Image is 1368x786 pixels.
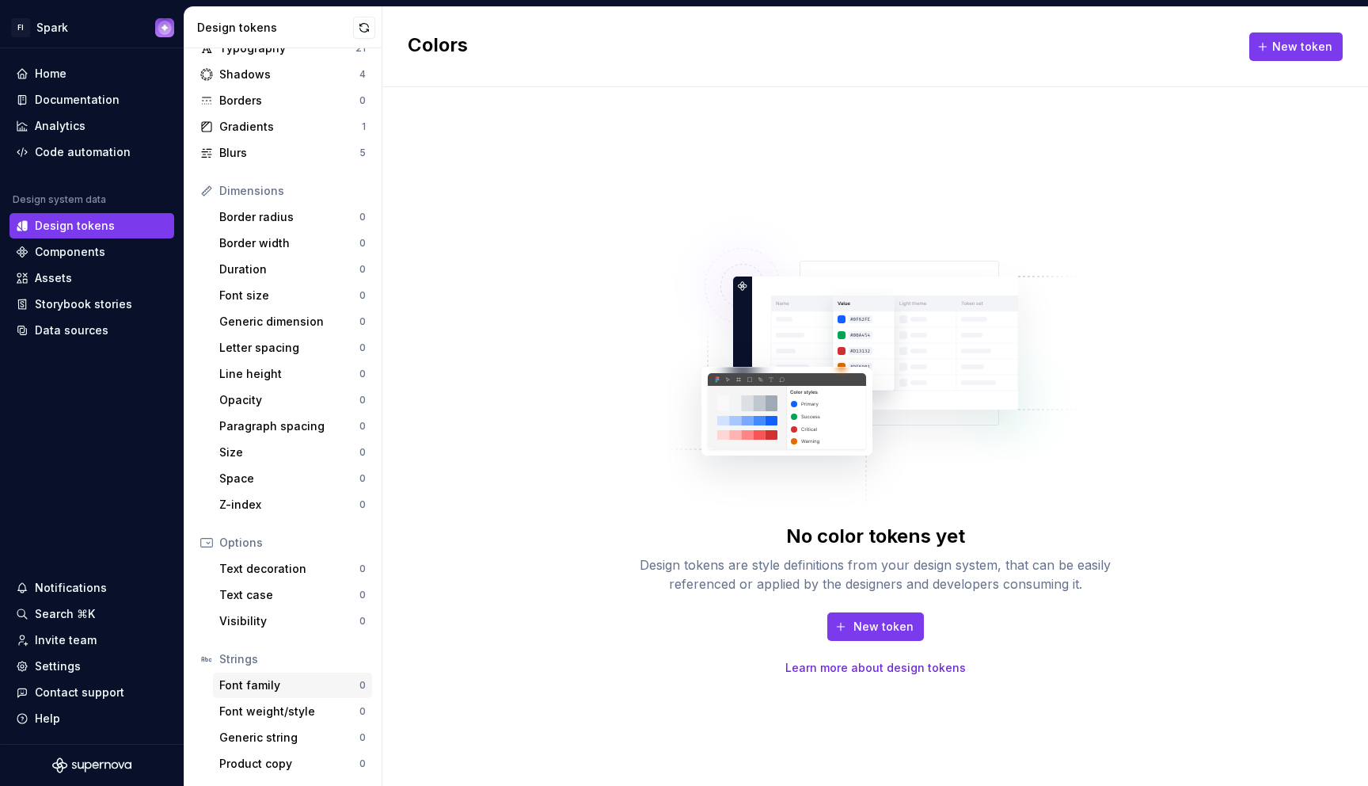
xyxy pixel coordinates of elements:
div: 0 [359,394,366,406]
div: Space [219,471,359,486]
a: Code automation [9,139,174,165]
div: Opacity [219,392,359,408]
div: 0 [359,263,366,276]
div: Dimensions [219,183,366,199]
div: Help [35,711,60,727]
div: Font size [219,288,359,303]
div: 0 [359,289,366,302]
a: Z-index0 [213,492,372,517]
div: Paragraph spacing [219,418,359,434]
div: Blurs [219,145,359,161]
div: 0 [359,446,366,459]
div: 0 [359,211,366,223]
a: Analytics [9,113,174,139]
a: Border width0 [213,231,372,256]
button: Contact support [9,680,174,705]
div: Design tokens [197,20,353,36]
div: Z-index [219,497,359,513]
div: Settings [35,658,81,674]
button: New token [827,612,924,641]
div: Product copy [219,756,359,772]
div: Line height [219,366,359,382]
div: Border radius [219,209,359,225]
a: Generic dimension0 [213,309,372,334]
h2: Colors [408,32,468,61]
div: 0 [359,341,366,354]
a: Space0 [213,466,372,491]
a: Design tokens [9,213,174,238]
div: 5 [359,147,366,159]
div: Borders [219,93,359,109]
div: 0 [359,731,366,744]
div: Options [219,535,366,551]
a: Shadows4 [194,62,372,87]
a: Letter spacing0 [213,335,372,361]
div: Duration [219,261,359,277]
div: Generic string [219,730,359,746]
div: 0 [359,498,366,511]
div: Analytics [35,118,85,134]
div: 0 [359,472,366,485]
a: Generic string0 [213,725,372,750]
div: Font family [219,677,359,693]
button: Help [9,706,174,731]
a: Paragraph spacing0 [213,414,372,439]
a: Borders0 [194,88,372,113]
svg: Supernova Logo [52,757,131,773]
a: Border radius0 [213,204,372,230]
a: Visibility0 [213,609,372,634]
div: Size [219,445,359,460]
div: Contact support [35,685,124,700]
div: Code automation [35,144,131,160]
div: Text case [219,587,359,603]
a: Font size0 [213,283,372,308]
div: Storybook stories [35,296,132,312]
div: 0 [359,237,366,250]
div: Generic dimension [219,314,359,330]
a: Components [9,239,174,265]
div: Shadows [219,67,359,82]
a: Product copy0 [213,751,372,776]
div: Invite team [35,632,97,648]
div: Typography [219,40,355,56]
div: 0 [359,563,366,575]
div: Visibility [219,613,359,629]
a: Text case0 [213,582,372,608]
button: Search ⌘K [9,601,174,627]
div: Search ⌘K [35,606,95,622]
div: Spark [36,20,68,36]
img: Design System Manager [155,18,174,37]
div: 0 [359,420,366,433]
div: Design tokens [35,218,115,234]
div: 4 [359,68,366,81]
a: Storybook stories [9,292,174,317]
a: Learn more about design tokens [785,660,966,676]
a: Blurs5 [194,140,372,166]
a: Home [9,61,174,86]
a: Line height0 [213,361,372,387]
a: Invite team [9,628,174,653]
button: FISparkDesign System Manager [3,10,180,44]
div: Home [35,66,66,82]
button: Notifications [9,575,174,601]
div: 0 [359,615,366,628]
a: Font weight/style0 [213,699,372,724]
div: Data sources [35,322,108,338]
a: Font family0 [213,673,372,698]
button: New token [1249,32,1343,61]
div: Strings [219,651,366,667]
a: Documentation [9,87,174,113]
div: Design system data [13,193,106,206]
div: 0 [359,705,366,718]
div: Font weight/style [219,704,359,719]
div: Border width [219,235,359,251]
div: FI [11,18,30,37]
span: New token [853,619,914,635]
a: Size0 [213,440,372,465]
a: Text decoration0 [213,556,372,582]
div: 1 [362,120,366,133]
div: 0 [359,589,366,601]
a: Typography21 [194,36,372,61]
div: 0 [359,679,366,692]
